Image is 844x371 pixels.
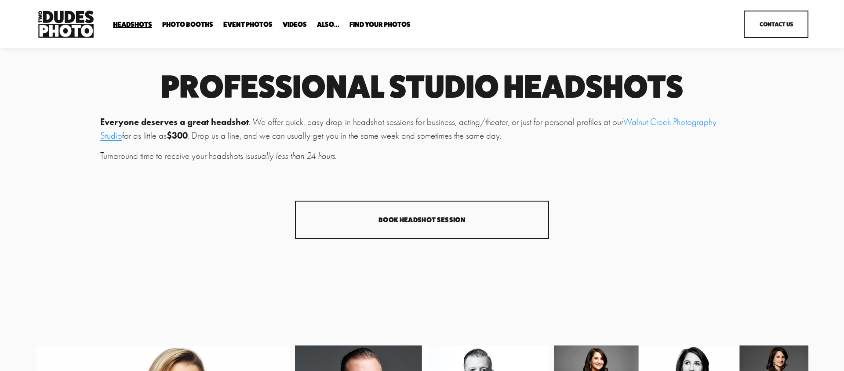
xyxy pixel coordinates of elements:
[100,117,717,141] a: Walnut Creek Photography Studio
[250,151,335,161] em: usually less than 24 hours
[100,149,744,163] p: Turnaround time to receive your headshots is .
[113,21,152,29] a: folder dropdown
[113,21,152,28] span: Headshots
[162,21,213,29] a: folder dropdown
[167,130,188,141] strong: $300
[349,21,411,28] span: Find Your Photos
[100,72,744,101] h1: Professional Studio Headshots
[223,21,273,29] a: Event Photos
[100,116,249,127] strong: Everyone deserves a great headshot
[349,21,411,29] a: folder dropdown
[283,21,307,29] a: Videos
[36,8,96,40] img: Two Dudes Photo | Headshots, Portraits &amp; Photo Booths
[295,201,549,239] a: Book Headshot Session
[317,21,339,29] a: folder dropdown
[744,11,808,38] a: Contact Us
[100,115,744,143] p: . We offer quick, easy drop-in headshot sessions for business, acting/theater, or just for person...
[317,21,339,28] span: Also...
[162,21,213,28] span: Photo Booths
